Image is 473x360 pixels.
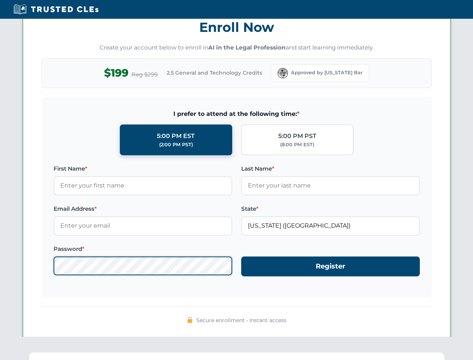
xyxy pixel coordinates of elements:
[187,317,193,323] img: 🔒
[278,131,316,141] div: 5:00 PM PST
[157,131,195,141] div: 5:00 PM EST
[196,316,286,324] span: Secure enrollment • Instant access
[241,164,420,173] label: Last Name
[54,204,232,213] label: Email Address
[54,176,232,195] input: Enter your first name
[42,43,432,52] p: Create your account below to enroll in and start learning immediately.
[291,69,363,76] span: Approved by [US_STATE] Bar
[208,44,286,51] strong: AI in the Legal Profession
[241,204,420,213] label: State
[159,141,193,148] div: (2:00 PM PST)
[278,68,288,78] img: Florida Bar
[54,216,232,235] input: Enter your email
[54,164,232,173] label: First Name
[54,244,232,253] label: Password
[280,141,314,148] div: (8:00 PM EST)
[241,216,420,235] input: Florida (FL)
[104,64,128,81] span: $199
[11,4,101,15] img: Trusted CLEs
[241,256,420,276] button: Register
[131,70,158,79] span: Reg $299
[42,15,432,39] h3: Enroll Now
[167,69,262,77] span: 2.5 General and Technology Credits
[241,176,420,195] input: Enter your last name
[54,109,420,119] span: I prefer to attend at the following time:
